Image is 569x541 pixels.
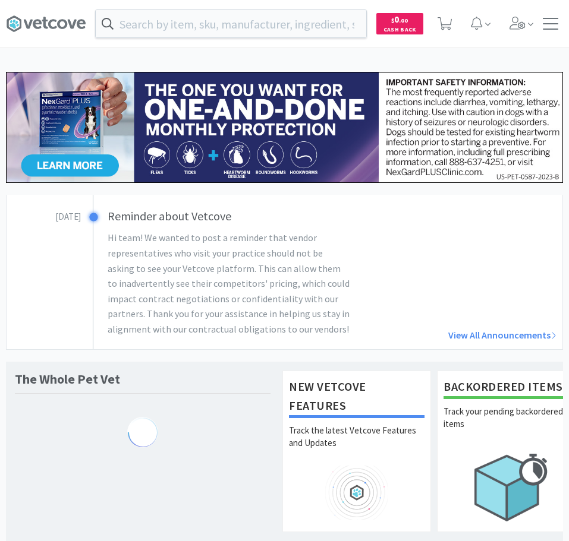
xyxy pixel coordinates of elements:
[391,17,394,24] span: $
[108,230,350,337] p: Hi team! We wanted to post a reminder that vendor representatives who visit your practice should ...
[96,10,366,37] input: Search by item, sku, manufacturer, ingredient, size...
[289,424,425,466] p: Track the latest Vetcove Features and Updates
[383,27,416,34] span: Cash Back
[391,14,408,25] span: 0
[289,466,425,520] img: hero_feature_roadmap.png
[376,8,423,40] a: $0.00Cash Back
[15,371,120,388] h1: The Whole Pet Vet
[383,328,557,343] a: View All Announcements
[6,72,563,183] img: 24562ba5414042f391a945fa418716b7_350.jpg
[289,377,425,418] h1: New Vetcove Features
[108,207,377,226] h3: Reminder about Vetcove
[7,207,81,224] h3: [DATE]
[399,17,408,24] span: . 00
[282,371,431,532] a: New Vetcove FeaturesTrack the latest Vetcove Features and Updates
